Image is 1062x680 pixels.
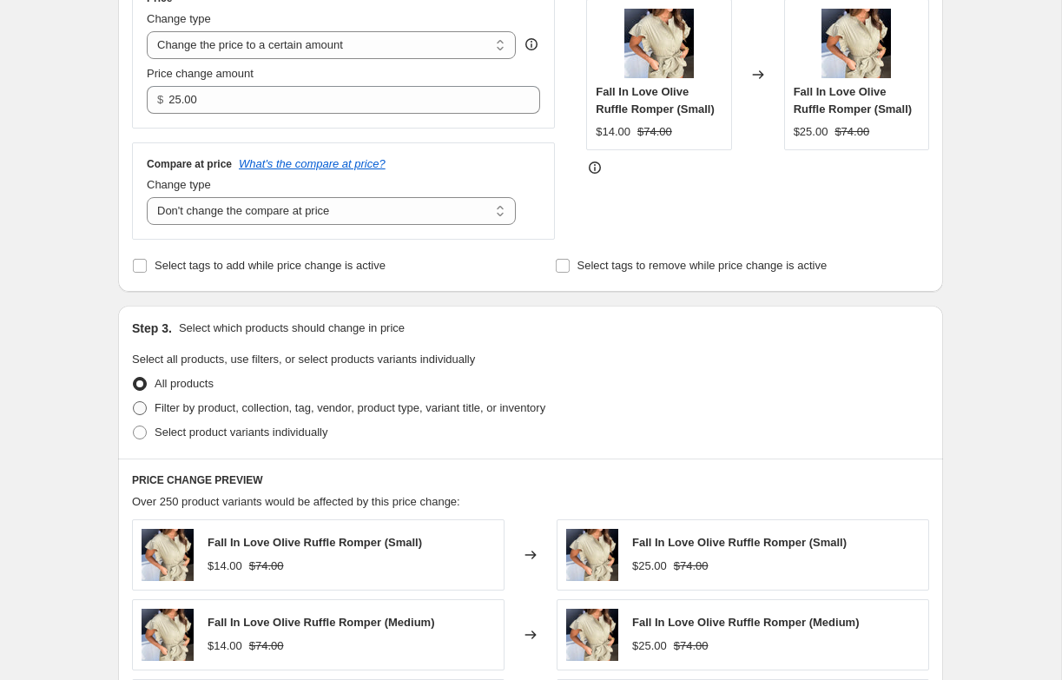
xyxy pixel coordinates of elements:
[674,558,709,575] strike: $74.00
[596,85,715,116] span: Fall In Love Olive Ruffle Romper (Small)
[632,616,859,629] span: Fall In Love Olive Ruffle Romper (Medium)
[566,609,618,661] img: IMG_4086_jpg_3a5d5f60-525a-4e3e-805a-6ef606b8880e_80x.jpg
[179,320,405,337] p: Select which products should change in price
[155,259,386,272] span: Select tags to add while price change is active
[155,426,327,439] span: Select product variants individually
[147,67,254,80] span: Price change amount
[794,85,913,116] span: Fall In Love Olive Ruffle Romper (Small)
[249,558,284,575] strike: $74.00
[168,86,513,114] input: 80.00
[147,178,211,191] span: Change type
[632,558,667,575] div: $25.00
[834,123,869,141] strike: $74.00
[632,637,667,655] div: $25.00
[674,637,709,655] strike: $74.00
[208,637,242,655] div: $14.00
[155,401,545,414] span: Filter by product, collection, tag, vendor, product type, variant title, or inventory
[821,9,891,78] img: IMG_4086_jpg_3a5d5f60-525a-4e3e-805a-6ef606b8880e_80x.jpg
[596,123,630,141] div: $14.00
[637,123,672,141] strike: $74.00
[523,36,540,53] div: help
[566,529,618,581] img: IMG_4086_jpg_3a5d5f60-525a-4e3e-805a-6ef606b8880e_80x.jpg
[147,12,211,25] span: Change type
[208,558,242,575] div: $14.00
[794,123,828,141] div: $25.00
[239,157,386,170] button: What's the compare at price?
[624,9,694,78] img: IMG_4086_jpg_3a5d5f60-525a-4e3e-805a-6ef606b8880e_80x.jpg
[208,616,434,629] span: Fall In Love Olive Ruffle Romper (Medium)
[132,495,460,508] span: Over 250 product variants would be affected by this price change:
[577,259,828,272] span: Select tags to remove while price change is active
[142,609,194,661] img: IMG_4086_jpg_3a5d5f60-525a-4e3e-805a-6ef606b8880e_80x.jpg
[632,536,847,549] span: Fall In Love Olive Ruffle Romper (Small)
[155,377,214,390] span: All products
[208,536,422,549] span: Fall In Love Olive Ruffle Romper (Small)
[249,637,284,655] strike: $74.00
[147,157,232,171] h3: Compare at price
[132,320,172,337] h2: Step 3.
[132,473,929,487] h6: PRICE CHANGE PREVIEW
[157,93,163,106] span: $
[132,353,475,366] span: Select all products, use filters, or select products variants individually
[142,529,194,581] img: IMG_4086_jpg_3a5d5f60-525a-4e3e-805a-6ef606b8880e_80x.jpg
